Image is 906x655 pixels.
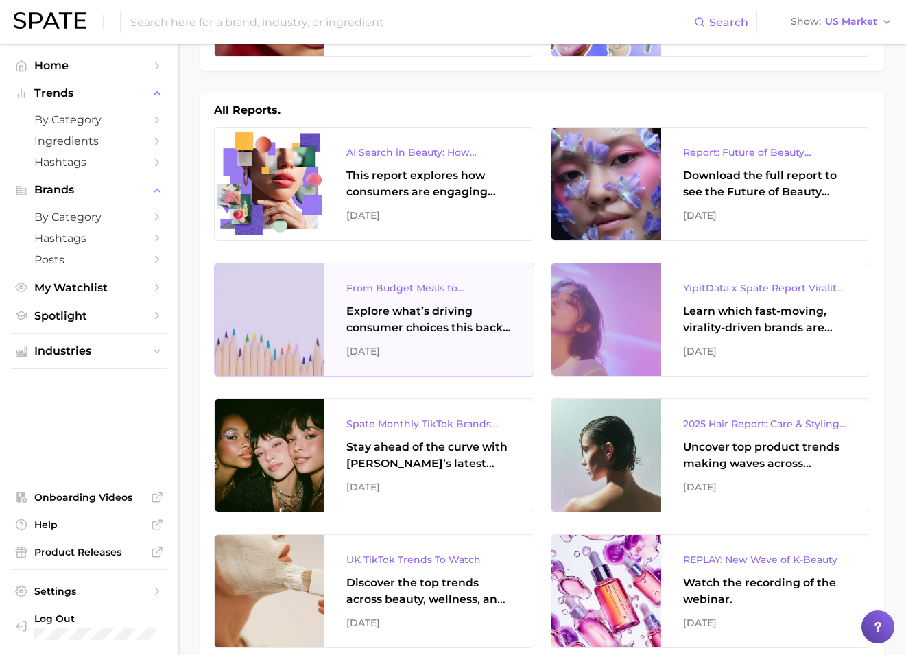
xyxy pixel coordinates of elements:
[34,87,144,99] span: Trends
[683,167,848,200] div: Download the full report to see the Future of Beauty trends we unpacked during the webinar.
[346,303,512,336] div: Explore what’s driving consumer choices this back-to-school season From budget-friendly meals to ...
[11,581,167,602] a: Settings
[34,59,144,72] span: Home
[825,18,877,25] span: US Market
[34,612,174,625] span: Log Out
[34,113,144,126] span: by Category
[34,232,144,245] span: Hashtags
[346,207,512,224] div: [DATE]
[11,514,167,535] a: Help
[683,303,848,336] div: Learn which fast-moving, virality-driven brands are leading the pack, the risks of viral growth, ...
[11,487,167,508] a: Onboarding Videos
[34,211,144,224] span: by Category
[11,249,167,270] a: Posts
[683,144,848,160] div: Report: Future of Beauty Webinar
[11,608,167,644] a: Log out. Currently logged in with e-mail kerianne.adler@unilever.com.
[214,534,534,648] a: UK TikTok Trends To WatchDiscover the top trends across beauty, wellness, and personal care on Ti...
[34,546,144,558] span: Product Releases
[11,109,167,130] a: by Category
[551,263,871,377] a: YipitData x Spate Report Virality-Driven Brands Are Taking a Slice of the Beauty PieLearn which f...
[11,55,167,76] a: Home
[683,575,848,608] div: Watch the recording of the webinar.
[34,345,144,357] span: Industries
[346,479,512,495] div: [DATE]
[34,253,144,266] span: Posts
[346,615,512,631] div: [DATE]
[11,130,167,152] a: Ingredients
[683,551,848,568] div: REPLAY: New Wave of K-Beauty
[346,575,512,608] div: Discover the top trends across beauty, wellness, and personal care on TikTok [GEOGRAPHIC_DATA].
[11,206,167,228] a: by Category
[346,343,512,359] div: [DATE]
[346,167,512,200] div: This report explores how consumers are engaging with AI-powered search tools — and what it means ...
[11,180,167,200] button: Brands
[683,479,848,495] div: [DATE]
[787,13,896,31] button: ShowUS Market
[11,305,167,326] a: Spotlight
[34,585,144,597] span: Settings
[683,439,848,472] div: Uncover top product trends making waves across platforms — along with key insights into benefits,...
[11,152,167,173] a: Hashtags
[791,18,821,25] span: Show
[214,127,534,241] a: AI Search in Beauty: How Consumers Are Using ChatGPT vs. Google SearchThis report explores how co...
[34,134,144,147] span: Ingredients
[683,207,848,224] div: [DATE]
[11,83,167,104] button: Trends
[11,228,167,249] a: Hashtags
[346,416,512,432] div: Spate Monthly TikTok Brands Tracker
[683,280,848,296] div: YipitData x Spate Report Virality-Driven Brands Are Taking a Slice of the Beauty Pie
[34,491,144,503] span: Onboarding Videos
[551,534,871,648] a: REPLAY: New Wave of K-BeautyWatch the recording of the webinar.[DATE]
[34,156,144,169] span: Hashtags
[34,519,144,531] span: Help
[346,551,512,568] div: UK TikTok Trends To Watch
[11,277,167,298] a: My Watchlist
[214,263,534,377] a: From Budget Meals to Functional Snacks: Food & Beverage Trends Shaping Consumer Behavior This Sch...
[214,398,534,512] a: Spate Monthly TikTok Brands TrackerStay ahead of the curve with [PERSON_NAME]’s latest monthly tr...
[129,10,694,34] input: Search here for a brand, industry, or ingredient
[551,398,871,512] a: 2025 Hair Report: Care & Styling ProductsUncover top product trends making waves across platforms...
[34,309,144,322] span: Spotlight
[683,416,848,432] div: 2025 Hair Report: Care & Styling Products
[683,615,848,631] div: [DATE]
[346,144,512,160] div: AI Search in Beauty: How Consumers Are Using ChatGPT vs. Google Search
[346,439,512,472] div: Stay ahead of the curve with [PERSON_NAME]’s latest monthly tracker, spotlighting the fastest-gro...
[214,102,281,119] h1: All Reports.
[346,280,512,296] div: From Budget Meals to Functional Snacks: Food & Beverage Trends Shaping Consumer Behavior This Sch...
[34,184,144,196] span: Brands
[34,281,144,294] span: My Watchlist
[14,12,86,29] img: SPATE
[11,542,167,562] a: Product Releases
[709,16,748,29] span: Search
[683,343,848,359] div: [DATE]
[551,127,871,241] a: Report: Future of Beauty WebinarDownload the full report to see the Future of Beauty trends we un...
[11,341,167,361] button: Industries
